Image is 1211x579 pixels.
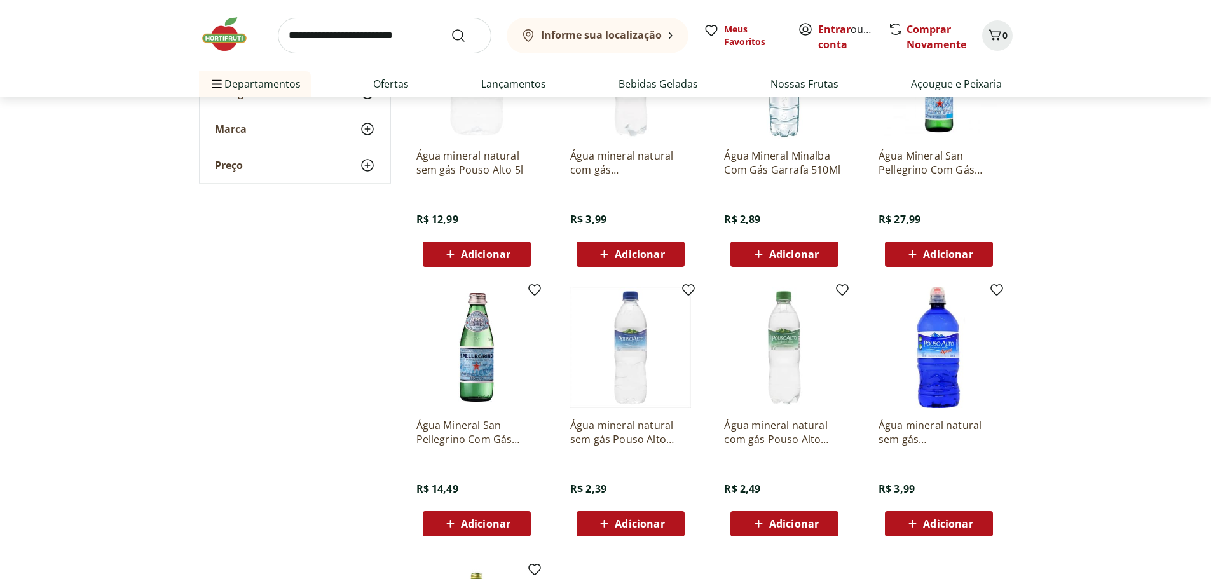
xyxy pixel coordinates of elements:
[577,511,685,536] button: Adicionar
[619,76,698,92] a: Bebidas Geladas
[541,28,662,42] b: Informe sua localização
[570,418,691,446] a: Água mineral natural sem gás Pouso Alto 510ml
[615,519,664,529] span: Adicionar
[818,22,888,51] a: Criar conta
[818,22,875,52] span: ou
[461,519,510,529] span: Adicionar
[416,212,458,226] span: R$ 12,99
[730,242,838,267] button: Adicionar
[215,123,247,135] span: Marca
[416,287,537,408] img: Água Mineral San Pellegrino Com Gás 250Ml
[769,249,819,259] span: Adicionar
[215,159,243,172] span: Preço
[373,76,409,92] a: Ofertas
[907,22,966,51] a: Comprar Novamente
[911,76,1002,92] a: Açougue e Peixaria
[923,249,973,259] span: Adicionar
[416,418,537,446] a: Água Mineral San Pellegrino Com Gás 250Ml
[507,18,688,53] button: Informe sua localização
[885,511,993,536] button: Adicionar
[885,242,993,267] button: Adicionar
[923,519,973,529] span: Adicionar
[570,482,606,496] span: R$ 2,39
[481,76,546,92] a: Lançamentos
[423,242,531,267] button: Adicionar
[451,28,481,43] button: Submit Search
[770,76,838,92] a: Nossas Frutas
[879,287,999,408] img: Água mineral natural sem gás Pouso Alto 750ml
[570,287,691,408] img: Água mineral natural sem gás Pouso Alto 510ml
[416,149,537,177] a: Água mineral natural sem gás Pouso Alto 5l
[879,418,999,446] a: Água mineral natural sem gás [GEOGRAPHIC_DATA] 750ml
[200,111,390,147] button: Marca
[818,22,851,36] a: Entrar
[570,212,606,226] span: R$ 3,99
[879,149,999,177] a: Água Mineral San Pellegrino Com Gás 750Ml
[199,15,263,53] img: Hortifruti
[209,69,224,99] button: Menu
[704,23,783,48] a: Meus Favoritos
[461,249,510,259] span: Adicionar
[982,20,1013,51] button: Carrinho
[423,511,531,536] button: Adicionar
[724,287,845,408] img: Água mineral natural com gás Pouso Alto 510ml
[724,149,845,177] a: Água Mineral Minalba Com Gás Garrafa 510Ml
[724,482,760,496] span: R$ 2,49
[615,249,664,259] span: Adicionar
[278,18,491,53] input: search
[1002,29,1008,41] span: 0
[724,418,845,446] a: Água mineral natural com gás Pouso Alto 510ml
[879,212,920,226] span: R$ 27,99
[200,147,390,183] button: Preço
[209,69,301,99] span: Departamentos
[570,149,691,177] a: Água mineral natural com gás [GEOGRAPHIC_DATA] 1,5l
[724,212,760,226] span: R$ 2,89
[724,23,783,48] span: Meus Favoritos
[879,482,915,496] span: R$ 3,99
[769,519,819,529] span: Adicionar
[416,482,458,496] span: R$ 14,49
[730,511,838,536] button: Adicionar
[577,242,685,267] button: Adicionar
